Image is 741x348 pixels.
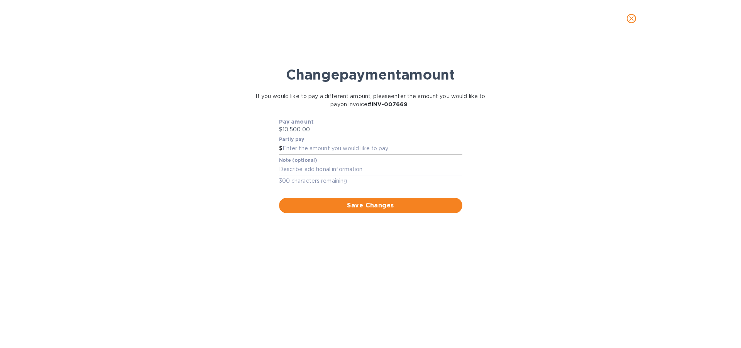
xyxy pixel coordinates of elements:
b: Pay amount [279,119,314,125]
button: close [622,9,641,28]
label: Partly pay [279,138,305,142]
p: If you would like to pay a different amount, please enter the amount you would like to pay on inv... [255,92,486,109]
label: Note (optional) [279,158,317,163]
span: Save Changes [285,201,456,210]
div: $ [279,143,283,154]
input: Enter the amount you would like to pay [283,143,462,154]
b: Change payment amount [286,66,455,83]
b: # INV-007669 [367,101,408,107]
p: $10,500.00 [279,126,462,134]
button: Save Changes [279,198,462,213]
p: 300 characters remaining [279,177,462,185]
